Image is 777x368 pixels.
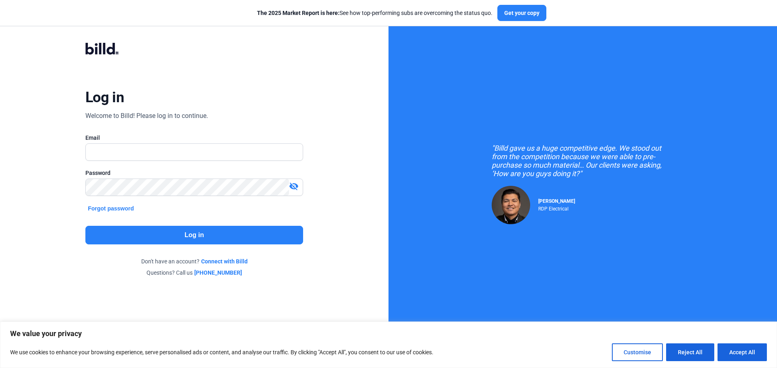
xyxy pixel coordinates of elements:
div: Don't have an account? [85,257,303,265]
p: We use cookies to enhance your browsing experience, serve personalised ads or content, and analys... [10,347,433,357]
a: [PHONE_NUMBER] [194,269,242,277]
button: Customise [612,343,663,361]
a: Connect with Billd [201,257,248,265]
div: See how top-performing subs are overcoming the status quo. [257,9,493,17]
div: RDP Electrical [538,204,575,212]
span: [PERSON_NAME] [538,198,575,204]
button: Get your copy [497,5,546,21]
div: "Billd gave us a huge competitive edge. We stood out from the competition because we were able to... [492,144,674,178]
div: Password [85,169,303,177]
span: The 2025 Market Report is here: [257,10,340,16]
button: Log in [85,226,303,244]
button: Accept All [718,343,767,361]
p: We value your privacy [10,329,767,339]
div: Welcome to Billd! Please log in to continue. [85,111,208,121]
div: Email [85,134,303,142]
mat-icon: visibility_off [289,181,299,191]
div: Questions? Call us [85,269,303,277]
img: Raul Pacheco [492,186,530,224]
button: Reject All [666,343,714,361]
button: Forgot password [85,204,136,213]
div: Log in [85,88,124,106]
